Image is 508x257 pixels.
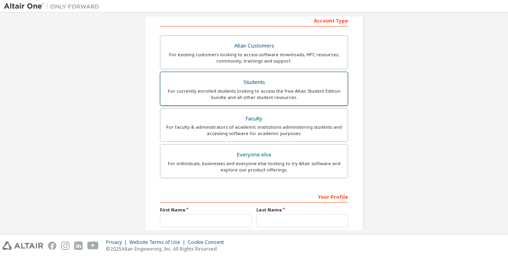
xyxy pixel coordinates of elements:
[129,239,188,246] div: Website Terms of Use
[106,239,129,246] div: Privacy
[74,242,83,250] img: linkedin.svg
[165,113,343,124] div: Faculty
[165,88,343,101] div: For currently enrolled students looking to access the free Altair Student Edition bundle and all ...
[160,207,252,213] label: First Name
[106,246,229,252] p: © 2025 Altair Engineering, Inc. All Rights Reserved.
[165,77,343,88] div: Students
[4,2,103,10] img: Altair One
[256,207,348,213] label: Last Name
[61,242,69,250] img: instagram.svg
[165,51,343,64] div: For existing customers looking to access software downloads, HPC resources, community, trainings ...
[160,190,348,203] div: Your Profile
[160,14,348,27] div: Account Type
[165,40,343,51] div: Altair Customers
[165,160,343,173] div: For individuals, businesses and everyone else looking to try Altair software and explore our prod...
[87,242,99,250] img: youtube.svg
[165,149,343,160] div: Everyone else
[165,124,343,137] div: For faculty & administrators of academic institutions administering students and accessing softwa...
[2,242,43,250] img: altair_logo.svg
[48,242,56,250] img: facebook.svg
[188,239,229,246] div: Cookie Consent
